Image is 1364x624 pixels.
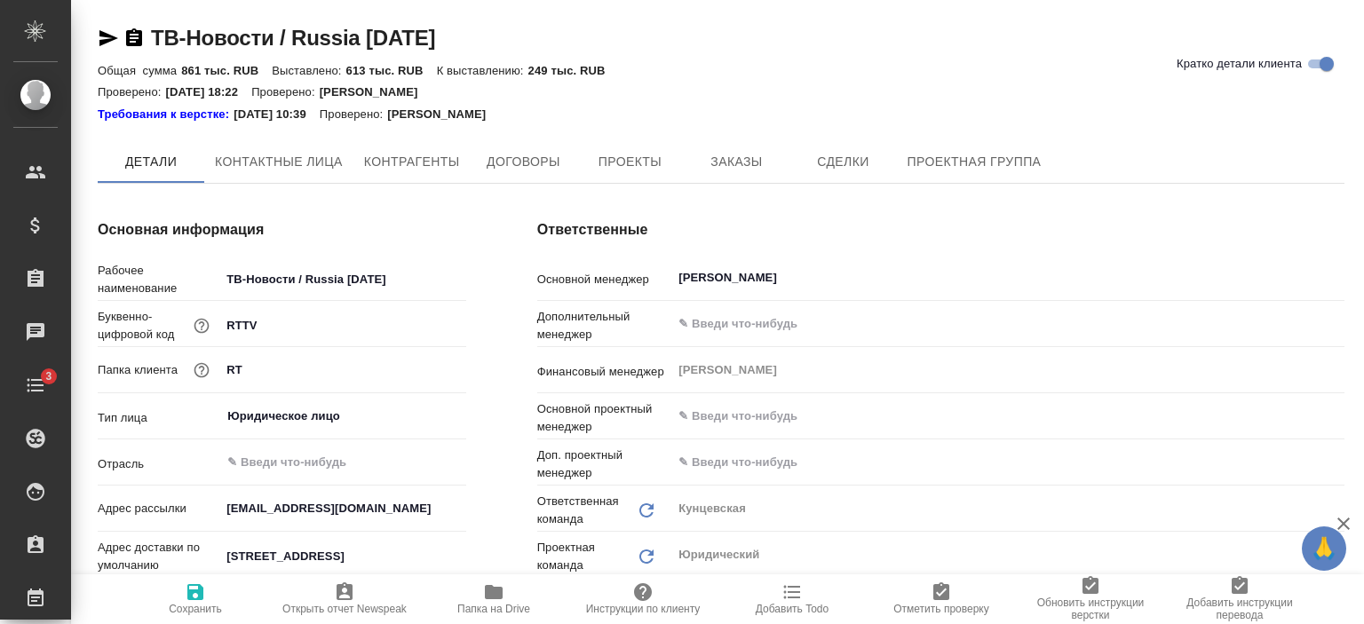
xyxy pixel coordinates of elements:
button: Скопировать ссылку [123,28,145,49]
p: Общая сумма [98,64,181,77]
input: ✎ Введи что-нибудь [220,543,465,569]
span: 🙏 [1309,530,1339,567]
span: Проекты [587,151,672,173]
p: Тип лица [98,409,220,427]
button: Open [456,461,460,464]
p: Основной проектный менеджер [537,400,672,436]
span: Контрагенты [364,151,460,173]
button: Открыть отчет Newspeak [270,574,419,624]
span: 3 [35,367,62,385]
input: ✎ Введи что-нибудь [220,266,465,292]
p: Проектная команда [537,539,637,574]
button: Добавить инструкции перевода [1165,574,1314,624]
span: Кратко детали клиента [1177,55,1302,73]
p: К выставлению: [437,64,528,77]
span: Контактные лица [215,151,343,173]
button: Название для папки на drive. Если его не заполнить, мы не сможем создать папку для клиента [190,359,213,382]
button: Инструкции по клиенту [568,574,718,624]
button: Сохранить [121,574,270,624]
input: ✎ Введи что-нибудь [677,452,1280,473]
span: Детали [108,151,194,173]
input: ✎ Введи что-нибудь [220,357,465,383]
a: 3 [4,363,67,407]
input: ✎ Введи что-нибудь [677,406,1280,427]
span: Инструкции по клиенту [586,603,701,615]
p: Адрес доставки по умолчанию [98,539,220,574]
input: ✎ Введи что-нибудь [220,312,465,338]
button: Папка на Drive [419,574,568,624]
p: [PERSON_NAME] [387,106,499,123]
p: Ответственная команда [537,493,637,528]
p: Основной менеджер [537,271,672,288]
button: 🙏 [1302,526,1346,571]
div: Нажми, чтобы открыть папку с инструкцией [98,106,234,123]
a: ТВ-Новости / Russia [DATE] [151,26,435,50]
p: 249 тыс. RUB [528,64,619,77]
p: [DATE] 18:22 [166,85,252,99]
p: Буквенно-цифровой код [98,308,190,344]
p: Проверено: [251,85,320,99]
button: Open [1335,415,1338,418]
p: Выставлено: [272,64,345,77]
h4: Ответственные [537,219,1344,241]
span: Папка на Drive [457,603,530,615]
button: Нужен для формирования номера заказа/сделки [190,314,213,337]
p: Доп. проектный менеджер [537,446,672,482]
p: Рабочее наименование [98,262,220,297]
button: Open [1335,322,1338,326]
span: Добавить инструкции перевода [1176,596,1304,621]
p: [DATE] 10:39 [234,106,320,123]
p: 861 тыс. RUB [181,64,272,77]
p: Проверено: [320,106,388,123]
h4: Основная информация [98,219,466,241]
p: Финансовый менеджер [537,363,672,381]
button: Обновить инструкции верстки [1016,574,1165,624]
span: Сделки [800,151,885,173]
span: Обновить инструкции верстки [1027,596,1154,621]
span: Сохранить [169,603,222,615]
p: Адрес рассылки [98,500,220,517]
button: Добавить Todo [718,574,867,624]
span: Отметить проверку [893,603,988,615]
span: Добавить Todo [756,603,829,615]
p: Папка клиента [98,361,178,379]
a: Требования к верстке: [98,106,234,123]
span: Договоры [480,151,566,173]
p: Дополнительный менеджер [537,308,672,344]
button: Open [1335,461,1338,464]
span: Заказы [694,151,779,173]
button: Отметить проверку [867,574,1016,624]
span: Проектная группа [907,151,1041,173]
p: Отрасль [98,455,220,473]
input: ✎ Введи что-нибудь [226,452,400,473]
button: Open [456,415,460,418]
p: Проверено: [98,85,166,99]
input: ✎ Введи что-нибудь [677,313,1280,335]
button: Open [1335,276,1338,280]
p: [PERSON_NAME] [320,85,432,99]
button: Скопировать ссылку для ЯМессенджера [98,28,119,49]
span: Открыть отчет Newspeak [282,603,407,615]
input: ✎ Введи что-нибудь [220,495,465,521]
p: 613 тыс. RUB [346,64,437,77]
